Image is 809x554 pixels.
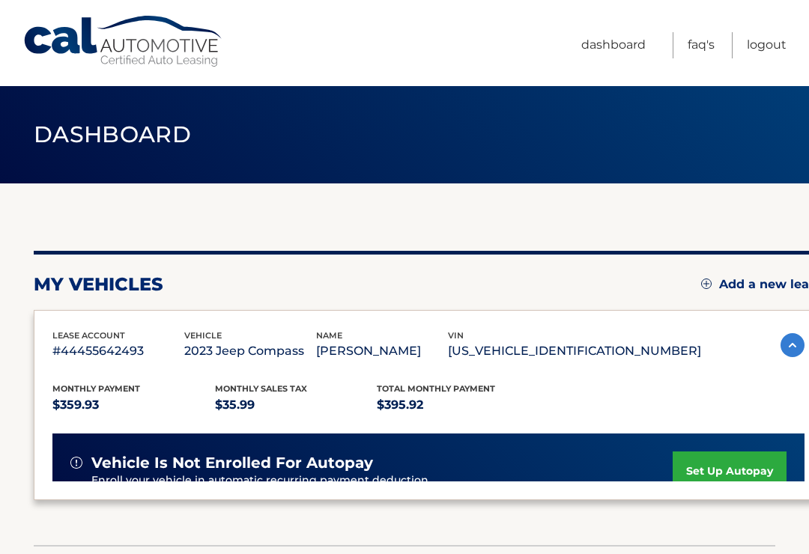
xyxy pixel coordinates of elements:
[377,383,495,394] span: Total Monthly Payment
[91,454,373,472] span: vehicle is not enrolled for autopay
[701,278,712,289] img: add.svg
[52,395,215,415] p: $359.93
[22,15,225,68] a: Cal Automotive
[34,121,191,148] span: Dashboard
[448,341,701,362] p: [US_VEHICLE_IDENTIFICATION_NUMBER]
[688,32,715,58] a: FAQ's
[184,330,222,341] span: vehicle
[70,457,82,469] img: alert-white.svg
[52,341,184,362] p: #44455642493
[448,330,464,341] span: vin
[215,395,378,415] p: $35.99
[781,333,805,357] img: accordion-active.svg
[316,341,448,362] p: [PERSON_NAME]
[316,330,342,341] span: name
[184,341,316,362] p: 2023 Jeep Compass
[673,451,787,491] a: set up autopay
[91,472,673,489] p: Enroll your vehicle in automatic recurring payment deduction.
[377,395,539,415] p: $395.92
[52,383,140,394] span: Monthly Payment
[215,383,307,394] span: Monthly sales Tax
[747,32,787,58] a: Logout
[52,330,125,341] span: lease account
[581,32,646,58] a: Dashboard
[34,273,163,296] h2: my vehicles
